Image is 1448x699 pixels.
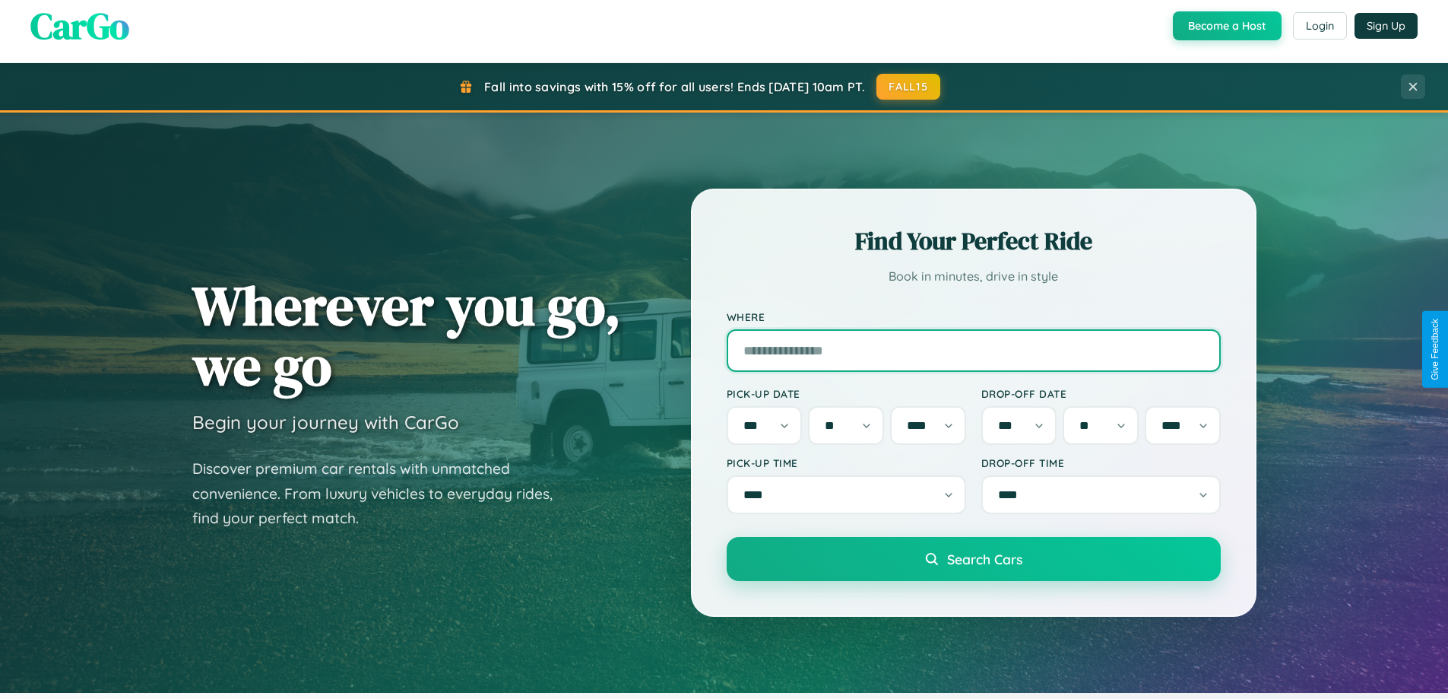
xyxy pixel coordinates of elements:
button: Become a Host [1173,11,1282,40]
span: Fall into savings with 15% off for all users! Ends [DATE] 10am PT. [484,79,865,94]
h3: Begin your journey with CarGo [192,411,459,434]
div: Give Feedback [1430,319,1440,380]
label: Pick-up Date [727,387,966,400]
h1: Wherever you go, we go [192,275,621,396]
p: Book in minutes, drive in style [727,265,1221,288]
span: Search Cars [947,551,1022,567]
h2: Find Your Perfect Ride [727,224,1221,258]
label: Where [727,310,1221,323]
button: Search Cars [727,537,1221,581]
span: CarGo [30,1,129,51]
p: Discover premium car rentals with unmatched convenience. From luxury vehicles to everyday rides, ... [192,456,572,531]
button: Sign Up [1355,13,1418,39]
label: Drop-off Date [981,387,1221,400]
label: Drop-off Time [981,456,1221,469]
button: Login [1293,12,1347,40]
button: FALL15 [876,74,940,100]
label: Pick-up Time [727,456,966,469]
